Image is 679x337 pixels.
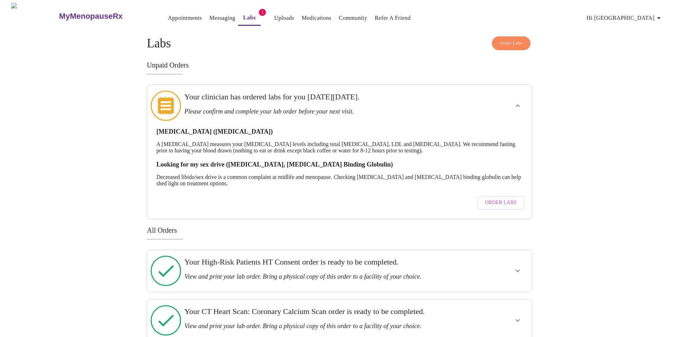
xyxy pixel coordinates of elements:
[168,13,202,23] a: Appointments
[184,257,457,267] h3: Your High-Risk Patients HT Consent order is ready to be completed.
[156,161,523,168] h3: Looking for my sex drive ([MEDICAL_DATA], [MEDICAL_DATA] Binding Globulin)
[184,92,457,101] h3: Your clinician has ordered labs for you [DATE][DATE].
[259,9,266,16] span: 1
[509,262,526,279] button: show more
[302,13,331,23] a: Medications
[59,12,123,21] h3: MyMenopauseRx
[58,4,151,29] a: MyMenopauseRx
[492,36,530,50] button: Order Labs
[587,13,663,23] span: Hi [GEOGRAPHIC_DATA]
[184,273,457,280] h3: View and print your lab order. Bring a physical copy of this order to a facility of your choice.
[500,39,522,47] span: Order Labs
[271,11,297,25] button: Uploads
[509,312,526,329] button: show more
[299,11,334,25] button: Medications
[147,36,532,51] h4: Labs
[207,11,238,25] button: Messaging
[339,13,367,23] a: Community
[485,198,517,207] span: Order Labs
[156,174,523,187] p: Decreased libido/sex drive is a common complaint at midlife and menopause. Checking [MEDICAL_DATA...
[243,13,256,23] a: Labs
[147,226,532,234] h3: All Orders
[509,97,526,114] button: show more
[336,11,370,25] button: Community
[584,11,666,25] button: Hi [GEOGRAPHIC_DATA]
[477,196,524,210] button: Order Labs
[11,3,58,29] img: MyMenopauseRx Logo
[184,323,457,330] h3: View and print your lab order. Bring a physical copy of this order to a facility of your choice.
[274,13,294,23] a: Uploads
[184,307,457,316] h3: Your CT Heart Scan: Coronary Calcium Scan order is ready to be completed.
[156,128,523,135] h3: [MEDICAL_DATA] ([MEDICAL_DATA])
[375,13,411,23] a: Refer a Friend
[156,141,523,154] p: A [MEDICAL_DATA] measures your [MEDICAL_DATA] levels including total [MEDICAL_DATA], LDL and [MED...
[476,192,526,213] a: Order Labs
[165,11,205,25] button: Appointments
[372,11,414,25] button: Refer a Friend
[147,61,532,69] h3: Unpaid Orders
[209,13,235,23] a: Messaging
[238,11,261,26] button: Labs
[184,108,457,115] h3: Please confirm and complete your lab order before your next visit.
